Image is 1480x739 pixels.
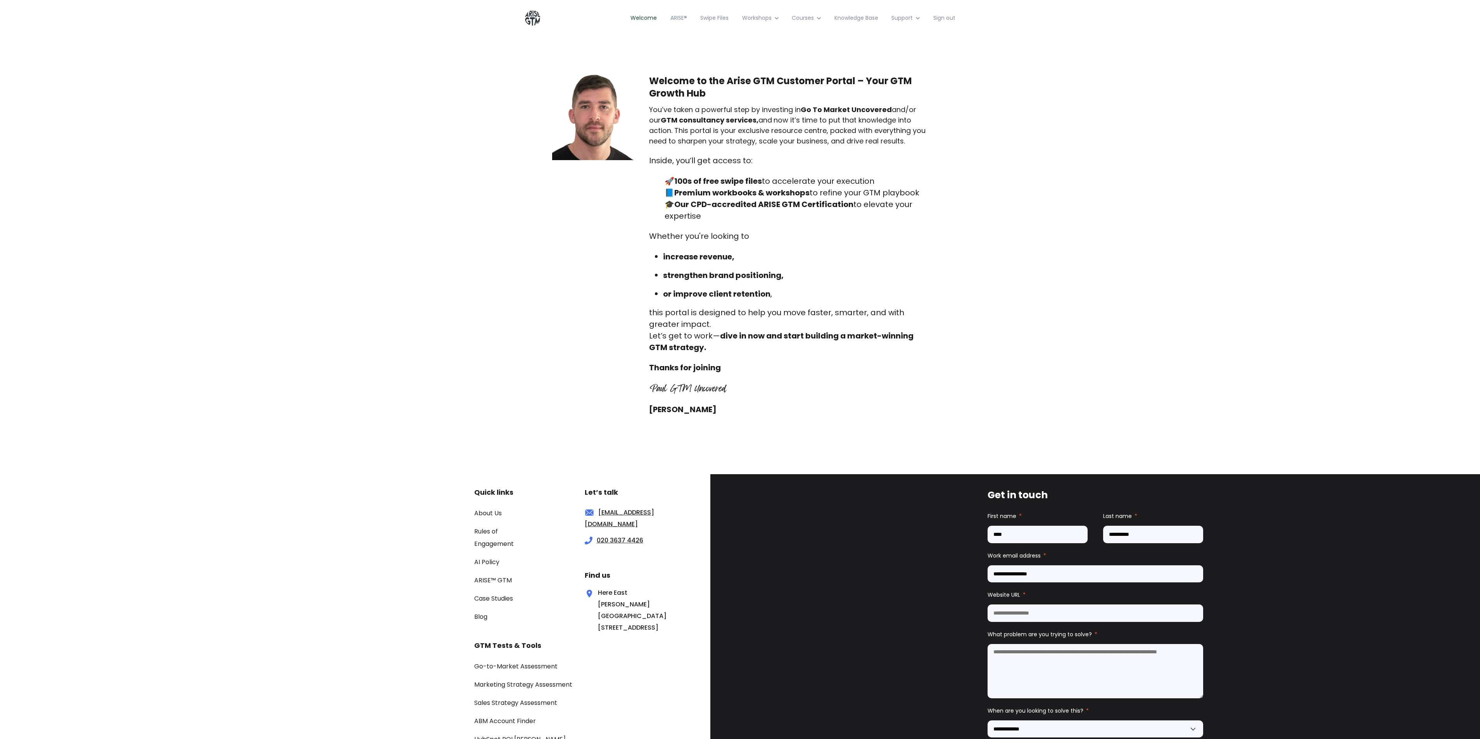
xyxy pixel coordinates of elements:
a: Blog [474,612,487,621]
span: Website URL [988,591,1020,599]
strong: increase revenue, [663,251,734,262]
a: [EMAIL_ADDRESS][DOMAIN_NAME] [585,508,654,528]
strong: Go To Market Uncovered [801,105,892,114]
strong: Our CPD-accredited ARISE GTM Certification [674,199,853,210]
h3: Get in touch [988,488,1203,502]
strong: Premium workbooks & workshops [674,187,810,198]
span: Work email address [988,552,1041,559]
span: When are you looking to solve this? [988,707,1083,715]
a: About Us [474,509,502,518]
a: AI Policy [474,558,499,566]
a: Sales Strategy Assessment [474,698,557,707]
img: Paul Sullivan - BIAS [552,75,637,160]
p: Inside, you’ll get access to: [649,155,928,166]
strong: strengthen brand positioning, [663,270,784,281]
h3: Let’s talk [585,487,674,498]
a: Rules of Engagement [474,527,514,548]
div: Here East [PERSON_NAME] [GEOGRAPHIC_DATA][STREET_ADDRESS] [585,587,648,634]
div: this portal is designed to help you move faster, smarter, and with greater impact. [649,75,928,435]
strong: Welcome to the Arise GTM Customer Portal – Your GTM Growth Hub [649,74,912,100]
a: Marketing Strategy Assessment [474,680,572,689]
p: You’ve taken a powerful step by investing in and/or our and now it’s time to put that knowledge i... [649,104,928,146]
img: Paul GTM Uncovered [649,382,728,395]
strong: GTM consultancy services, [661,115,758,125]
p: Let’s get to work— [649,330,928,353]
h3: GTM Tests & Tools [474,640,674,651]
li: , [663,288,928,300]
a: 020 3637 4426 [597,536,643,545]
img: ARISE GTM logo grey [525,10,540,26]
h3: Quick links [474,487,538,498]
a: Go-to-Market Assessment [474,662,558,671]
h3: Find us [585,570,674,581]
span: Courses [792,14,814,22]
strong: or improve client retention [663,288,770,299]
span: Support [891,14,913,22]
p: Whether you're looking to [649,230,928,242]
strong: 100s of free swipe files [674,176,762,186]
strong: dive in now and start building a market-winning GTM strategy. [649,330,914,353]
span: Workshops [742,14,772,22]
span: What problem are you trying to solve? [988,630,1092,638]
a: ABM Account Finder [474,717,536,725]
div: Navigation Menu [474,507,538,623]
span: First name [988,512,1016,520]
strong: Thanks for joining [649,362,721,373]
a: ARISE™ GTM [474,576,512,585]
strong: [PERSON_NAME] [649,404,717,415]
span: Last name [1103,512,1132,520]
a: Case Studies [474,594,513,603]
p: 🚀 to accelerate your execution 📘 to refine your GTM playbook 🎓 to elevate your expertise [649,175,928,222]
